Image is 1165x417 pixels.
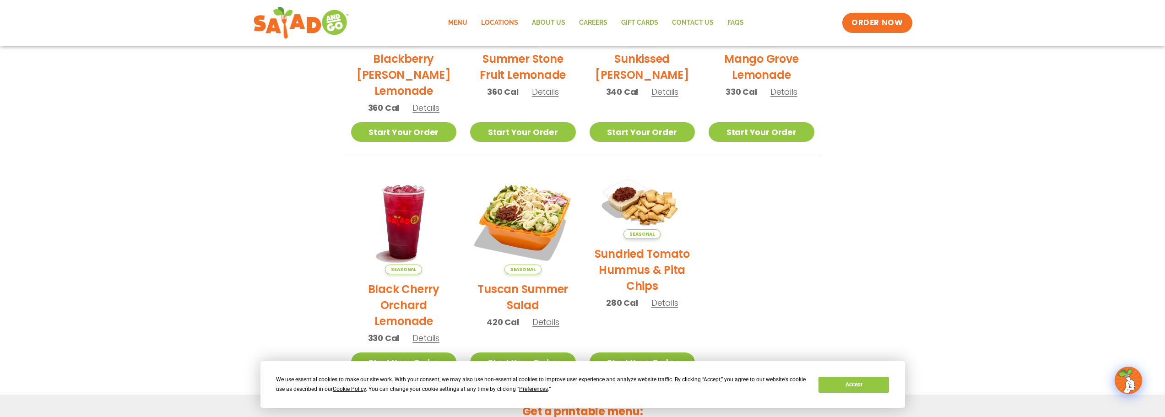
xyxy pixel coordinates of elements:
a: Careers [572,12,614,33]
h2: Tuscan Summer Salad [470,281,576,313]
a: Start Your Order [709,122,814,142]
h2: Mango Grove Lemonade [709,51,814,83]
button: Accept [818,377,889,393]
span: Seasonal [385,265,422,274]
span: 280 Cal [606,297,638,309]
img: Product photo for Black Cherry Orchard Lemonade [351,169,457,275]
h2: Sundried Tomato Hummus & Pita Chips [590,246,695,294]
span: Seasonal [623,229,661,239]
span: Details [651,86,678,97]
span: Details [770,86,797,97]
span: 360 Cal [368,102,400,114]
a: Start Your Order [590,352,695,372]
h2: Sunkissed [PERSON_NAME] [590,51,695,83]
img: wpChatIcon [1116,368,1141,393]
a: Menu [441,12,474,33]
a: Start Your Order [470,352,576,372]
a: ORDER NOW [842,13,912,33]
span: Details [651,297,678,309]
a: GIFT CARDS [614,12,665,33]
a: Locations [474,12,525,33]
a: FAQs [721,12,751,33]
div: We use essential cookies to make our site work. With your consent, we may also use non-essential ... [276,375,807,394]
a: Start Your Order [351,352,457,372]
img: new-SAG-logo-768×292 [253,5,350,41]
span: Details [532,86,559,97]
h2: Summer Stone Fruit Lemonade [470,51,576,83]
h2: Black Cherry Orchard Lemonade [351,281,457,329]
span: 420 Cal [487,316,519,328]
a: Start Your Order [351,122,457,142]
a: Contact Us [665,12,721,33]
span: 340 Cal [606,86,639,98]
span: Details [532,316,559,328]
span: Details [412,332,439,344]
span: ORDER NOW [851,17,903,28]
span: Details [412,102,439,114]
a: Start Your Order [470,122,576,142]
span: 330 Cal [368,332,400,344]
a: About Us [525,12,572,33]
a: Start Your Order [590,122,695,142]
img: Product photo for Tuscan Summer Salad [470,169,576,275]
img: Product photo for Sundried Tomato Hummus & Pita Chips [590,169,695,239]
span: 330 Cal [726,86,757,98]
span: Cookie Policy [333,386,366,392]
span: Preferences [519,386,548,392]
span: Seasonal [504,265,542,274]
nav: Menu [441,12,751,33]
span: 360 Cal [487,86,519,98]
div: Cookie Consent Prompt [260,361,905,408]
h2: Blackberry [PERSON_NAME] Lemonade [351,51,457,99]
